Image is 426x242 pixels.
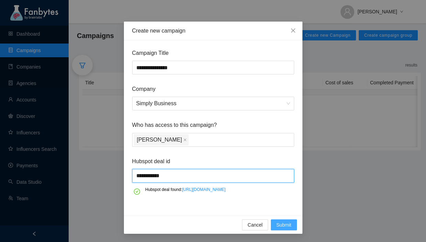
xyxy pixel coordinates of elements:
span: Company [132,85,294,93]
span: Hubspot deal id [132,157,294,166]
button: Close [284,22,302,40]
span: Simply Business [136,97,290,110]
a: [URL][DOMAIN_NAME] [182,187,226,192]
span: check-circle [134,186,140,197]
span: close [183,138,187,142]
p: Hubspot deal found: [145,186,226,193]
button: Submit [271,219,297,230]
span: Submit [276,221,291,229]
span: Campaign Title [132,49,294,57]
span: Ambrose Cooke [134,134,189,145]
span: close [290,28,296,33]
div: Create new campaign [132,27,294,35]
span: Who has access to this campaign? [132,121,294,129]
span: [PERSON_NAME] [137,135,182,145]
span: Cancel [247,221,263,229]
button: Cancel [242,219,268,230]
